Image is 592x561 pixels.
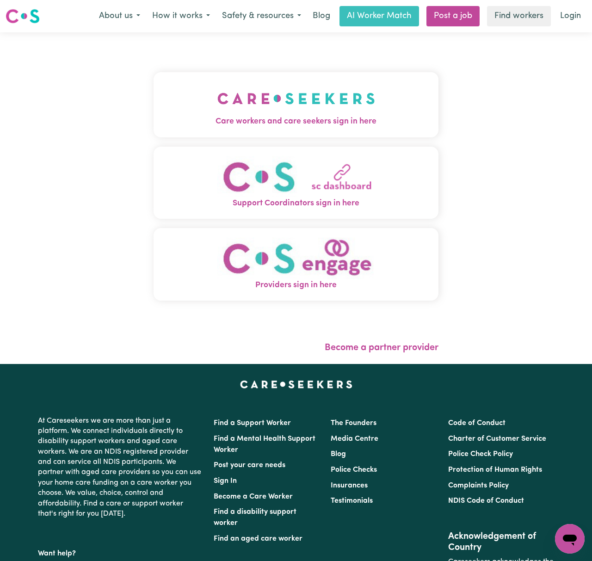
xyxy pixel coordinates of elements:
[555,524,585,554] iframe: Button to launch messaging window
[214,508,296,527] a: Find a disability support worker
[214,462,285,469] a: Post your care needs
[38,545,203,559] p: Want help?
[487,6,551,26] a: Find workers
[214,535,302,543] a: Find an aged care worker
[426,6,480,26] a: Post a job
[448,450,513,458] a: Police Check Policy
[325,343,438,352] a: Become a partner provider
[214,493,293,500] a: Become a Care Worker
[154,116,438,128] span: Care workers and care seekers sign in here
[154,228,438,301] button: Providers sign in here
[331,466,377,474] a: Police Checks
[339,6,419,26] a: AI Worker Match
[214,435,315,454] a: Find a Mental Health Support Worker
[93,6,146,26] button: About us
[154,197,438,210] span: Support Coordinators sign in here
[331,497,373,505] a: Testimonials
[307,6,336,26] a: Blog
[448,482,509,489] a: Complaints Policy
[331,450,346,458] a: Blog
[448,497,524,505] a: NDIS Code of Conduct
[154,72,438,137] button: Care workers and care seekers sign in here
[448,435,546,443] a: Charter of Customer Service
[214,477,237,485] a: Sign In
[240,381,352,388] a: Careseekers home page
[146,6,216,26] button: How it works
[154,279,438,291] span: Providers sign in here
[331,419,376,427] a: The Founders
[448,419,506,427] a: Code of Conduct
[555,6,586,26] a: Login
[154,147,438,219] button: Support Coordinators sign in here
[331,482,368,489] a: Insurances
[448,531,554,553] h2: Acknowledgement of Country
[214,419,291,427] a: Find a Support Worker
[331,435,378,443] a: Media Centre
[216,6,307,26] button: Safety & resources
[38,412,203,523] p: At Careseekers we are more than just a platform. We connect individuals directly to disability su...
[6,6,40,27] a: Careseekers logo
[6,8,40,25] img: Careseekers logo
[448,466,542,474] a: Protection of Human Rights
